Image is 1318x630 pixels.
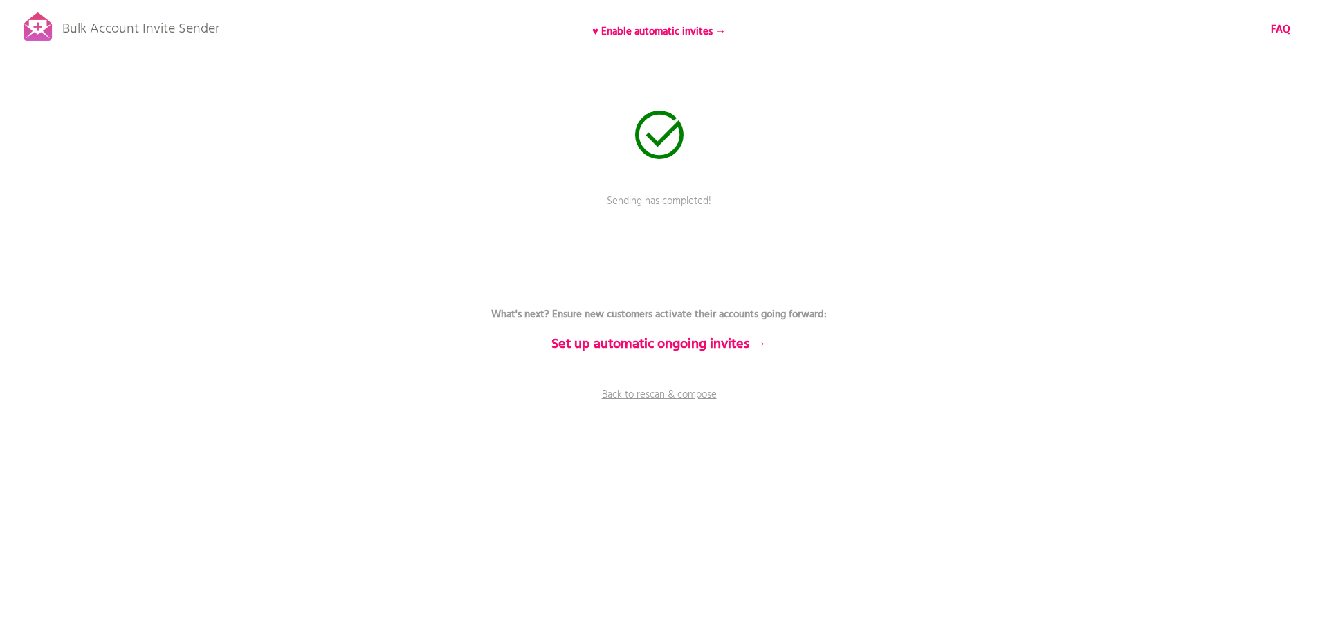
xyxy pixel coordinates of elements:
[491,306,827,323] b: What's next? Ensure new customers activate their accounts going forward:
[452,387,867,422] a: Back to rescan & compose
[592,24,726,40] b: ♥ Enable automatic invites →
[452,194,867,228] p: Sending has completed!
[1271,22,1290,37] a: FAQ
[1271,21,1290,38] b: FAQ
[551,333,767,355] b: Set up automatic ongoing invites →
[62,8,219,43] p: Bulk Account Invite Sender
